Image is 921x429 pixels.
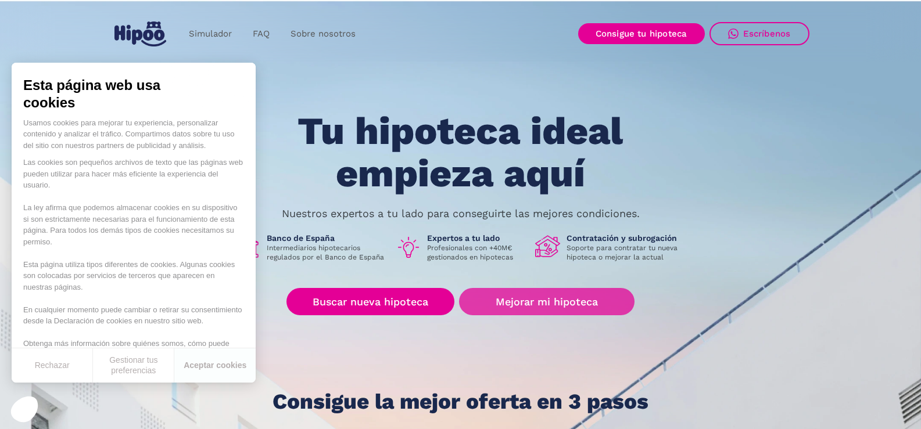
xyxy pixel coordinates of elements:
[267,243,386,262] p: Intermediarios hipotecarios regulados por el Banco de España
[427,243,526,262] p: Profesionales con +40M€ gestionados en hipotecas
[743,28,791,39] div: Escríbenos
[267,233,386,243] h1: Banco de España
[242,23,280,45] a: FAQ
[240,110,680,194] h1: Tu hipoteca ideal empieza aquí
[273,390,648,413] h1: Consigue la mejor oferta en 3 pasos
[578,23,705,44] a: Consigue tu hipoteca
[567,243,686,262] p: Soporte para contratar tu nueva hipoteca o mejorar la actual
[280,23,366,45] a: Sobre nosotros
[286,288,454,315] a: Buscar nueva hipoteca
[567,233,686,243] h1: Contratación y subrogación
[709,22,809,45] a: Escríbenos
[178,23,242,45] a: Simulador
[282,209,640,218] p: Nuestros expertos a tu lado para conseguirte las mejores condiciones.
[427,233,526,243] h1: Expertos a tu lado
[112,17,169,51] a: home
[459,288,634,315] a: Mejorar mi hipoteca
